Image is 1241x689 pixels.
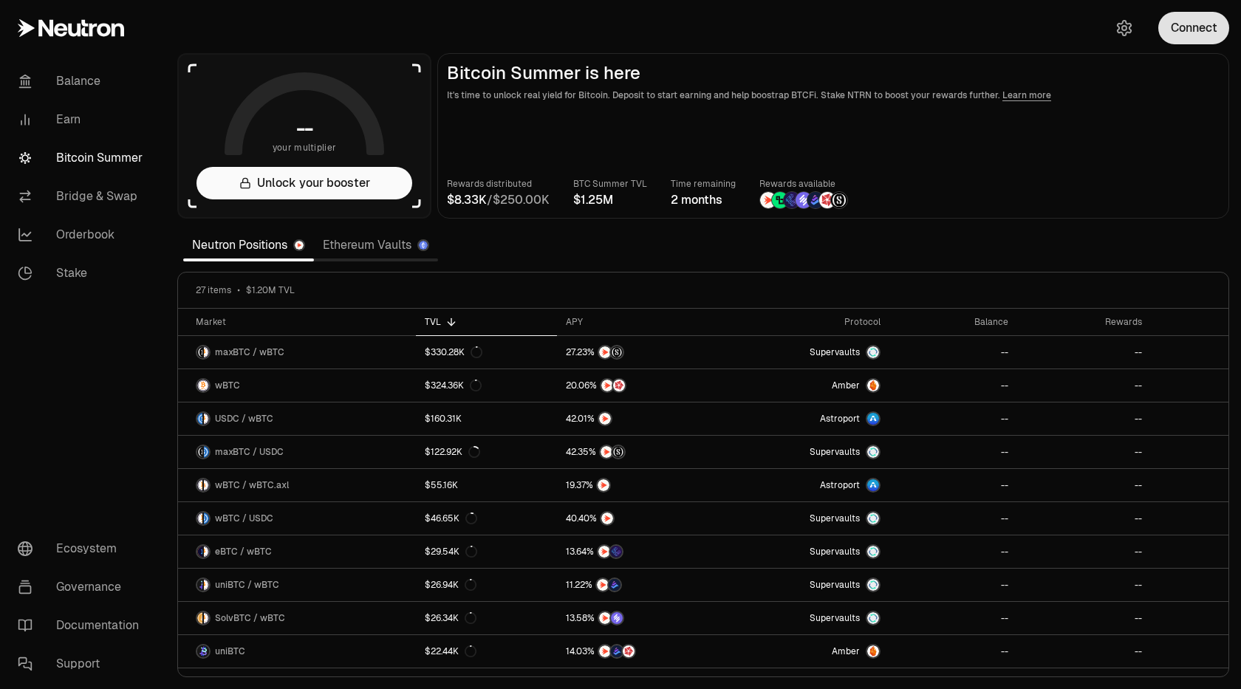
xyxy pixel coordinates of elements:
[784,192,800,208] img: EtherFi Points
[425,645,476,657] div: $22.44K
[722,502,889,535] a: SupervaultsSupervaults
[425,513,477,524] div: $46.65K
[601,513,613,524] img: NTRN
[597,579,609,591] img: NTRN
[612,446,624,458] img: Structured Points
[609,579,620,591] img: Bedrock Diamonds
[566,411,714,426] button: NTRN
[178,535,416,568] a: eBTC LogowBTC LogoeBTC / wBTC
[215,546,272,558] span: eBTC / wBTC
[197,645,209,657] img: uniBTC Logo
[601,446,612,458] img: NTRN
[204,479,209,491] img: wBTC.axl Logo
[772,192,788,208] img: Lombard Lux
[314,230,438,260] a: Ethereum Vaults
[425,612,476,624] div: $26.34K
[867,380,879,391] img: Amber
[197,546,202,558] img: eBTC Logo
[889,436,1017,468] a: --
[425,413,462,425] div: $160.31K
[566,544,714,559] button: NTRNEtherFi Points
[722,469,889,501] a: Astroport
[867,446,879,458] img: Supervaults
[831,192,847,208] img: Structured Points
[215,413,273,425] span: USDC / wBTC
[416,469,558,501] a: $55.16K
[1026,316,1142,328] div: Rewards
[178,602,416,634] a: SolvBTC LogowBTC LogoSolvBTC / wBTC
[1017,369,1151,402] a: --
[889,535,1017,568] a: --
[722,635,889,668] a: AmberAmber
[425,579,476,591] div: $26.94K
[215,513,273,524] span: wBTC / USDC
[425,380,482,391] div: $324.36K
[722,569,889,601] a: SupervaultsSupervaults
[889,402,1017,435] a: --
[557,602,722,634] a: NTRNSolv Points
[1017,336,1151,369] a: --
[557,402,722,435] a: NTRN
[197,479,202,491] img: wBTC Logo
[566,644,714,659] button: NTRNBedrock DiamondsMars Fragments
[215,612,285,624] span: SolvBTC / wBTC
[889,602,1017,634] a: --
[810,446,860,458] span: Supervaults
[295,241,304,250] img: Neutron Logo
[760,192,776,208] img: NTRN
[425,346,482,358] div: $330.28K
[722,336,889,369] a: SupervaultsSupervaults
[416,635,558,668] a: $22.44K
[1017,502,1151,535] a: --
[613,380,625,391] img: Mars Fragments
[416,569,558,601] a: $26.94K
[566,478,714,493] button: NTRN
[557,369,722,402] a: NTRNMars Fragments
[599,645,611,657] img: NTRN
[601,380,613,391] img: NTRN
[6,529,160,568] a: Ecosystem
[447,63,1220,83] h2: Bitcoin Summer is here
[6,216,160,254] a: Orderbook
[889,336,1017,369] a: --
[611,346,623,358] img: Structured Points
[1017,635,1151,668] a: --
[867,513,879,524] img: Supervaults
[867,612,879,624] img: Supervaults
[889,569,1017,601] a: --
[810,513,860,524] span: Supervaults
[867,579,879,591] img: Supervaults
[889,502,1017,535] a: --
[246,284,295,296] span: $1.20M TVL
[832,380,860,391] span: Amber
[197,380,209,391] img: wBTC Logo
[204,346,209,358] img: wBTC Logo
[566,511,714,526] button: NTRN
[759,176,848,191] p: Rewards available
[820,413,860,425] span: Astroport
[557,336,722,369] a: NTRNStructured Points
[204,612,209,624] img: wBTC Logo
[416,436,558,468] a: $122.92K
[178,369,416,402] a: wBTC LogowBTC
[204,446,209,458] img: USDC Logo
[796,192,812,208] img: Solv Points
[196,284,231,296] span: 27 items
[196,167,412,199] button: Unlock your booster
[832,645,860,657] span: Amber
[722,535,889,568] a: SupervaultsSupervaults
[1017,602,1151,634] a: --
[419,241,428,250] img: Ethereum Logo
[810,612,860,624] span: Supervaults
[416,502,558,535] a: $46.65K
[1158,12,1229,44] button: Connect
[215,446,284,458] span: maxBTC / USDC
[611,612,623,624] img: Solv Points
[810,579,860,591] span: Supervaults
[722,602,889,634] a: SupervaultsSupervaults
[1017,436,1151,468] a: --
[566,345,714,360] button: NTRNStructured Points
[6,606,160,645] a: Documentation
[447,191,550,209] div: /
[810,546,860,558] span: Supervaults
